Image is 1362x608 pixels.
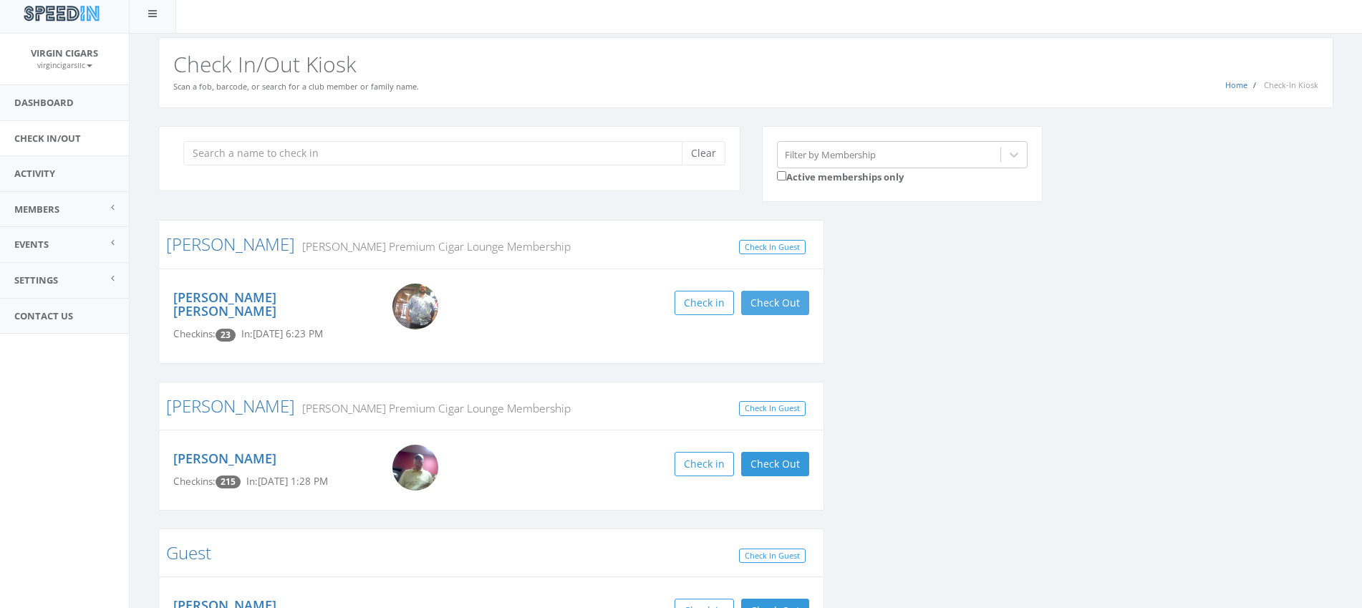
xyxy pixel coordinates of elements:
small: [PERSON_NAME] Premium Cigar Lounge Membership [295,238,571,254]
span: Contact Us [14,309,73,322]
small: Scan a fob, barcode, or search for a club member or family name. [173,81,419,92]
button: Check in [675,291,734,315]
a: Guest [166,541,211,564]
span: In: [DATE] 1:28 PM [246,475,328,488]
button: Check Out [741,291,809,315]
a: Check In Guest [739,240,806,255]
span: Events [14,238,49,251]
label: Active memberships only [777,168,904,184]
small: virgincigarsllc [37,60,92,70]
span: Checkins: [173,475,216,488]
a: Check In Guest [739,401,806,416]
span: Checkin count [216,476,241,488]
span: In: [DATE] 6:23 PM [241,327,323,340]
h2: Check In/Out Kiosk [173,52,1318,76]
span: Checkins: [173,327,216,340]
span: Settings [14,274,58,286]
input: Search a name to check in [183,141,692,165]
a: [PERSON_NAME] [166,232,295,256]
a: [PERSON_NAME] [166,394,295,418]
input: Active memberships only [777,171,786,180]
img: Chris_Bobby.png [392,284,438,329]
span: Members [14,203,59,216]
span: Check-In Kiosk [1264,79,1318,90]
small: [PERSON_NAME] Premium Cigar Lounge Membership [295,400,571,416]
span: Checkin count [216,329,236,342]
button: Check Out [741,452,809,476]
button: Check in [675,452,734,476]
img: Larry_Grzyb.png [392,445,438,491]
a: [PERSON_NAME] [PERSON_NAME] [173,289,276,320]
a: virgincigarsllc [37,58,92,71]
a: Check In Guest [739,549,806,564]
button: Clear [682,141,725,165]
a: Home [1225,79,1247,90]
a: [PERSON_NAME] [173,450,276,467]
span: Virgin Cigars [31,47,98,59]
div: Filter by Membership [785,148,876,161]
